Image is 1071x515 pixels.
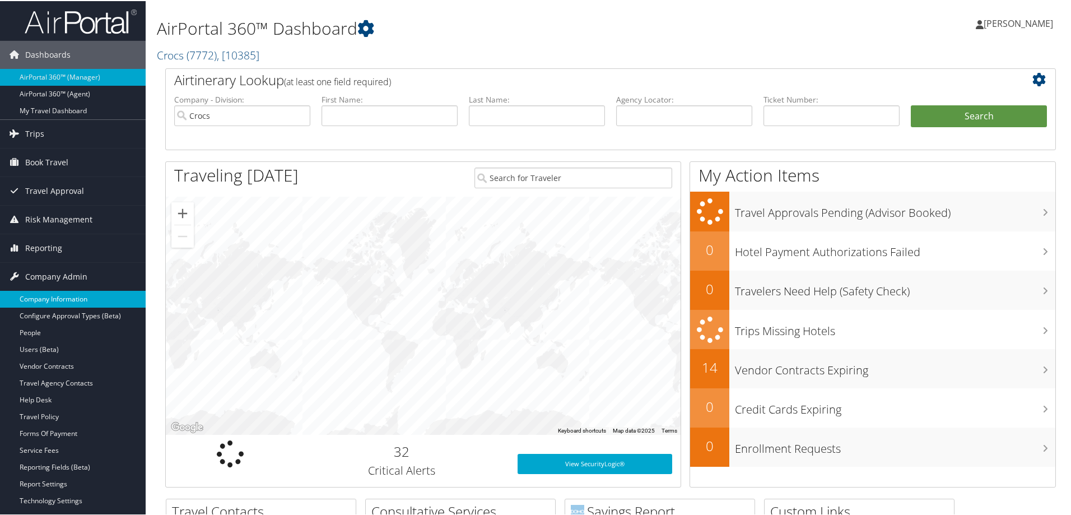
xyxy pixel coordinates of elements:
h2: 0 [690,396,729,415]
h3: Hotel Payment Authorizations Failed [735,238,1055,259]
span: Travel Approval [25,176,84,204]
label: Ticket Number: [763,93,900,104]
a: Trips Missing Hotels [690,309,1055,349]
h3: Credit Cards Expiring [735,395,1055,416]
h2: 32 [303,441,501,460]
label: Company - Division: [174,93,310,104]
button: Zoom in [171,201,194,224]
h2: 0 [690,239,729,258]
label: Last Name: [469,93,605,104]
h2: 0 [690,279,729,298]
button: Search [911,104,1047,127]
a: 0Hotel Payment Authorizations Failed [690,230,1055,270]
a: 0Credit Cards Expiring [690,387,1055,426]
h1: My Action Items [690,163,1055,186]
span: Risk Management [25,205,92,233]
span: Reporting [25,233,62,261]
a: Crocs [157,47,259,62]
a: 14Vendor Contracts Expiring [690,348,1055,387]
a: [PERSON_NAME] [976,6,1064,39]
span: Map data ©2025 [613,426,655,433]
img: Google [169,419,206,434]
span: (at least one field required) [284,75,391,87]
h3: Trips Missing Hotels [735,317,1055,338]
h3: Critical Alerts [303,462,501,477]
a: 0Enrollment Requests [690,426,1055,466]
button: Zoom out [171,224,194,247]
a: Travel Approvals Pending (Advisor Booked) [690,191,1055,230]
h1: Traveling [DATE] [174,163,299,186]
span: [PERSON_NAME] [984,16,1053,29]
span: , [ 10385 ] [217,47,259,62]
input: Search for Traveler [474,166,672,187]
h2: 0 [690,435,729,454]
label: Agency Locator: [616,93,752,104]
h2: 14 [690,357,729,376]
h2: Airtinerary Lookup [174,69,973,89]
a: 0Travelers Need Help (Safety Check) [690,270,1055,309]
span: Dashboards [25,40,71,68]
button: Keyboard shortcuts [558,426,606,434]
a: Open this area in Google Maps (opens a new window) [169,419,206,434]
h3: Travelers Need Help (Safety Check) [735,277,1055,298]
img: airportal-logo.png [25,7,137,34]
span: Book Travel [25,147,68,175]
h1: AirPortal 360™ Dashboard [157,16,762,39]
a: Terms (opens in new tab) [662,426,677,433]
h3: Vendor Contracts Expiring [735,356,1055,377]
label: First Name: [322,93,458,104]
span: ( 7772 ) [187,47,217,62]
span: Trips [25,119,44,147]
h3: Travel Approvals Pending (Advisor Booked) [735,198,1055,220]
a: View SecurityLogic® [518,453,672,473]
h3: Enrollment Requests [735,434,1055,456]
span: Company Admin [25,262,87,290]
